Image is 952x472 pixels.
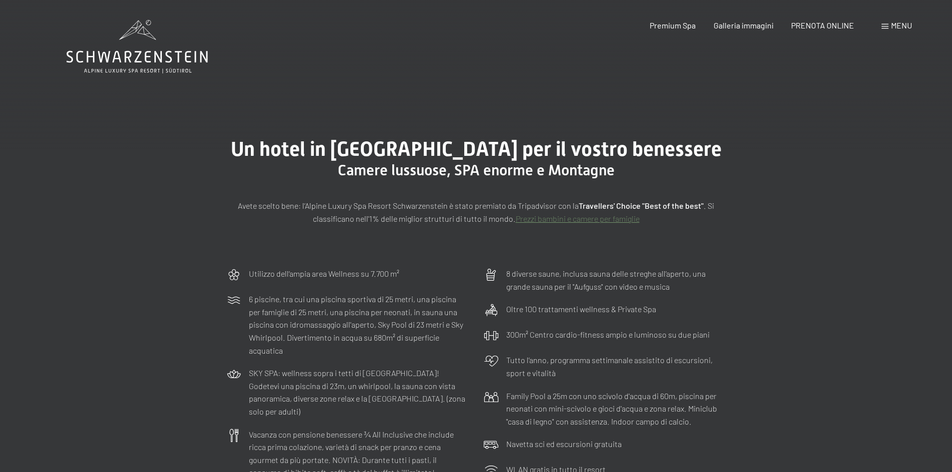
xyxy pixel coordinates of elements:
[506,390,726,428] p: Family Pool a 25m con uno scivolo d'acqua di 60m, piscina per neonati con mini-scivolo e gioci d'...
[249,293,469,357] p: 6 piscine, tra cui una piscina sportiva di 25 metri, una piscina per famiglie di 25 metri, una pi...
[714,20,774,30] a: Galleria immagini
[506,328,710,341] p: 300m² Centro cardio-fitness ampio e luminoso su due piani
[516,214,640,223] a: Prezzi bambini e camere per famiglie
[506,438,622,451] p: Navetta sci ed escursioni gratuita
[506,267,726,293] p: 8 diverse saune, inclusa sauna delle streghe all’aperto, una grande sauna per il "Aufguss" con vi...
[226,199,726,225] p: Avete scelto bene: l’Alpine Luxury Spa Resort Schwarzenstein è stato premiato da Tripadvisor con ...
[338,161,615,179] span: Camere lussuose, SPA enorme e Montagne
[891,20,912,30] span: Menu
[231,137,722,161] span: Un hotel in [GEOGRAPHIC_DATA] per il vostro benessere
[791,20,854,30] a: PRENOTA ONLINE
[249,367,469,418] p: SKY SPA: wellness sopra i tetti di [GEOGRAPHIC_DATA]! Godetevi una piscina di 23m, un whirlpool, ...
[506,354,726,379] p: Tutto l’anno, programma settimanale assistito di escursioni, sport e vitalità
[249,267,399,280] p: Utilizzo dell‘ampia area Wellness su 7.700 m²
[579,201,704,210] strong: Travellers' Choice "Best of the best"
[506,303,656,316] p: Oltre 100 trattamenti wellness & Private Spa
[650,20,696,30] a: Premium Spa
